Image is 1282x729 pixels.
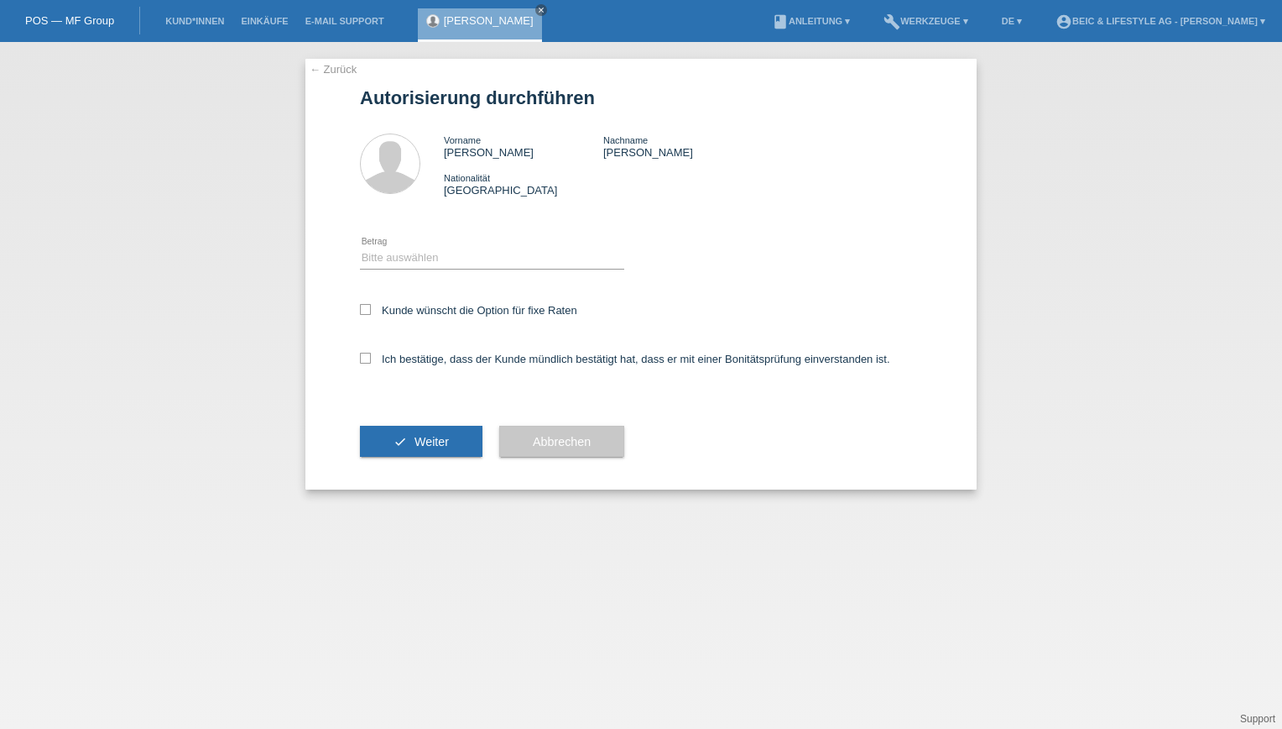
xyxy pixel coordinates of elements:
span: Vorname [444,135,481,145]
span: Nachname [603,135,648,145]
span: Abbrechen [533,435,591,448]
i: build [883,13,900,30]
div: [GEOGRAPHIC_DATA] [444,171,603,197]
a: POS — MF Group [25,14,114,27]
i: close [537,6,545,14]
a: Support [1240,713,1275,725]
a: account_circlebeic & LIFESTYLE AG - [PERSON_NAME] ▾ [1047,16,1274,26]
i: check [393,435,407,448]
i: book [772,13,789,30]
span: Weiter [414,435,449,448]
button: Abbrechen [499,426,624,458]
div: [PERSON_NAME] [603,134,763,159]
div: [PERSON_NAME] [444,134,603,159]
a: Einkäufe [232,16,296,26]
a: ← Zurück [310,63,357,76]
a: close [535,4,547,16]
button: check Weiter [360,426,482,458]
a: E-Mail Support [297,16,393,26]
i: account_circle [1055,13,1072,30]
a: bookAnleitung ▾ [763,16,858,26]
h1: Autorisierung durchführen [360,87,922,108]
label: Kunde wünscht die Option für fixe Raten [360,304,577,317]
a: Kund*innen [157,16,232,26]
a: [PERSON_NAME] [444,14,534,27]
a: DE ▾ [993,16,1030,26]
a: buildWerkzeuge ▾ [875,16,977,26]
span: Nationalität [444,173,490,183]
label: Ich bestätige, dass der Kunde mündlich bestätigt hat, dass er mit einer Bonitätsprüfung einversta... [360,353,890,365]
